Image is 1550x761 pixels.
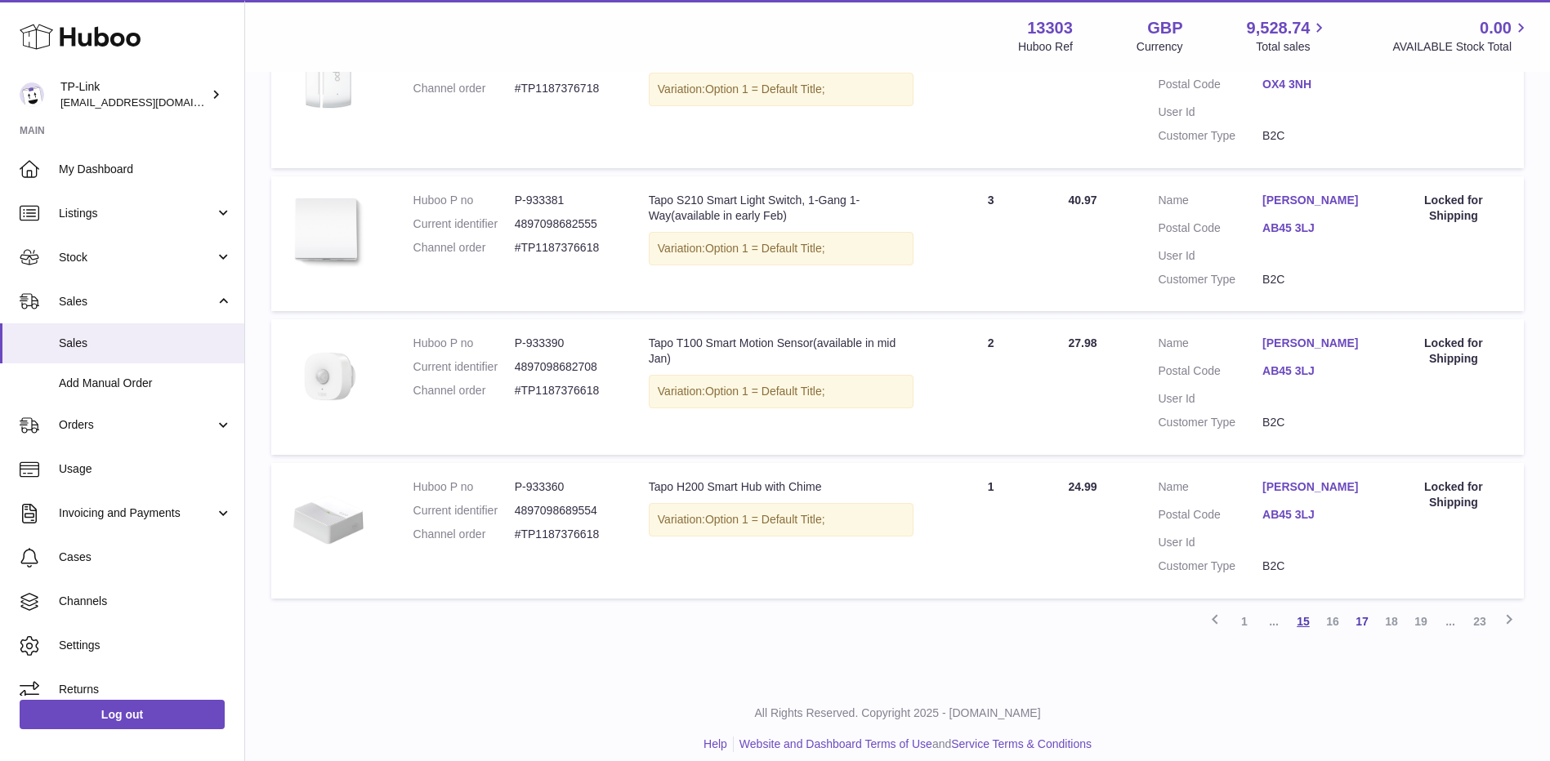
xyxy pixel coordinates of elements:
span: Returns [59,682,232,697]
div: Variation: [649,232,913,265]
a: 16 [1318,607,1347,636]
dt: User Id [1158,105,1262,120]
dt: Huboo P no [413,336,515,351]
img: TapoT100_01.jpg [288,336,369,417]
span: ... [1259,607,1289,636]
dt: Postal Code [1158,507,1262,527]
a: 0.00 AVAILABLE Stock Total [1392,17,1530,55]
dd: B2C [1262,128,1367,144]
td: 3 [930,176,1052,312]
span: [EMAIL_ADDRESS][DOMAIN_NAME] [60,96,240,109]
div: Tapo H200 Smart Hub with Chime [649,479,913,495]
span: 40.97 [1068,194,1097,207]
span: 24.99 [1068,480,1097,493]
a: 23 [1465,607,1494,636]
dt: Customer Type [1158,272,1262,287]
dt: Postal Code [1158,363,1262,383]
div: Tapo T100 Smart Motion Sensor(available in mid Jan) [649,336,913,367]
span: ... [1436,607,1465,636]
dt: User Id [1158,248,1262,264]
span: Orders [59,417,215,433]
dd: 4897098682708 [515,359,616,375]
dd: P-933390 [515,336,616,351]
a: Service Terms & Conditions [951,737,1092,750]
strong: 13303 [1027,17,1073,39]
div: Locked for Shipping [1400,336,1508,367]
a: 9,528.74 Total sales [1247,17,1329,55]
a: [PERSON_NAME] [1262,479,1367,495]
dt: Huboo P no [413,479,515,495]
span: AVAILABLE Stock Total [1392,39,1530,55]
div: Variation: [649,73,913,106]
span: Usage [59,461,232,477]
div: Locked for Shipping [1400,193,1508,224]
span: Stock [59,250,215,265]
dd: B2C [1262,559,1367,574]
li: and [734,737,1092,752]
dt: Channel order [413,240,515,256]
div: Huboo Ref [1018,39,1073,55]
dd: 4897098689554 [515,503,616,518]
img: overview_01.jpg [288,193,369,271]
a: Log out [20,700,225,729]
span: Total sales [1256,39,1329,55]
span: Sales [59,336,232,351]
td: 2 [930,319,1052,455]
a: AB45 3LJ [1262,507,1367,523]
a: 15 [1289,607,1318,636]
dd: #TP1187376618 [515,240,616,256]
a: Website and Dashboard Terms of Use [739,737,932,750]
span: Settings [59,638,232,653]
span: Channels [59,594,232,609]
dt: Name [1158,336,1262,355]
img: 04_large_20230412092045b.png [288,479,369,561]
div: Variation: [649,375,913,408]
a: 17 [1347,607,1377,636]
div: Currency [1137,39,1183,55]
dt: Postal Code [1158,77,1262,96]
dt: Name [1158,193,1262,212]
a: [PERSON_NAME] [1262,336,1367,351]
strong: GBP [1147,17,1182,39]
dt: User Id [1158,391,1262,407]
td: 1 [930,463,1052,599]
dt: Channel order [413,527,515,542]
span: Option 1 = Default Title; [705,82,825,96]
div: Variation: [649,503,913,536]
dd: P-933360 [515,479,616,495]
span: 0.00 [1480,17,1512,39]
span: 9,528.74 [1247,17,1311,39]
dt: Postal Code [1158,220,1262,240]
dd: #TP1187376718 [515,81,616,96]
a: OX4 3NH [1262,77,1367,92]
dt: Customer Type [1158,415,1262,430]
span: Listings [59,206,215,221]
span: Invoicing and Payments [59,505,215,521]
span: Option 1 = Default Title; [705,513,825,526]
dt: Current identifier [413,216,515,232]
img: Tapo_T110_01_large_20220616080551y.jpg [288,33,369,115]
a: [PERSON_NAME] [1262,193,1367,208]
a: 1 [1230,607,1259,636]
dt: Channel order [413,81,515,96]
span: Add Manual Order [59,376,232,391]
dt: User Id [1158,535,1262,550]
dt: Customer Type [1158,559,1262,574]
a: AB45 3LJ [1262,220,1367,236]
img: gaby.chen@tp-link.com [20,82,44,107]
dd: B2C [1262,272,1367,287]
dd: P-933381 [515,193,616,208]
dt: Name [1158,479,1262,499]
dd: #TP1187376618 [515,383,616,398]
dt: Channel order [413,383,515,398]
span: Option 1 = Default Title; [705,385,825,398]
dd: B2C [1262,415,1367,430]
a: AB45 3LJ [1262,363,1367,379]
a: 18 [1377,607,1406,636]
a: 19 [1406,607,1436,636]
dt: Current identifier [413,503,515,518]
dd: #TP1187376618 [515,527,616,542]
span: 27.98 [1068,336,1097,349]
dt: Huboo P no [413,193,515,208]
td: 3 [930,17,1052,167]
